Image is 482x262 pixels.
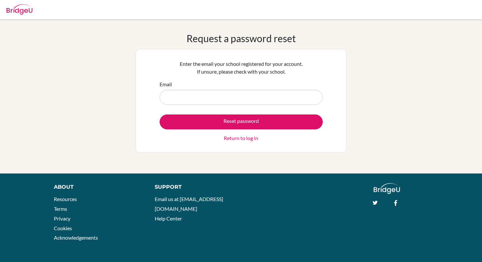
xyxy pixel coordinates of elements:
[54,196,77,202] a: Resources
[160,114,323,129] button: Reset password
[54,234,98,241] a: Acknowledgements
[155,196,223,212] a: Email us at [EMAIL_ADDRESS][DOMAIN_NAME]
[160,80,172,88] label: Email
[54,215,70,221] a: Privacy
[54,206,67,212] a: Terms
[155,183,234,191] div: Support
[224,134,258,142] a: Return to log in
[374,183,400,194] img: logo_white@2x-f4f0deed5e89b7ecb1c2cc34c3e3d731f90f0f143d5ea2071677605dd97b5244.png
[187,32,296,44] h1: Request a password reset
[155,215,182,221] a: Help Center
[54,225,72,231] a: Cookies
[160,60,323,76] p: Enter the email your school registered for your account. If unsure, please check with your school.
[54,183,140,191] div: About
[6,4,32,15] img: Bridge-U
